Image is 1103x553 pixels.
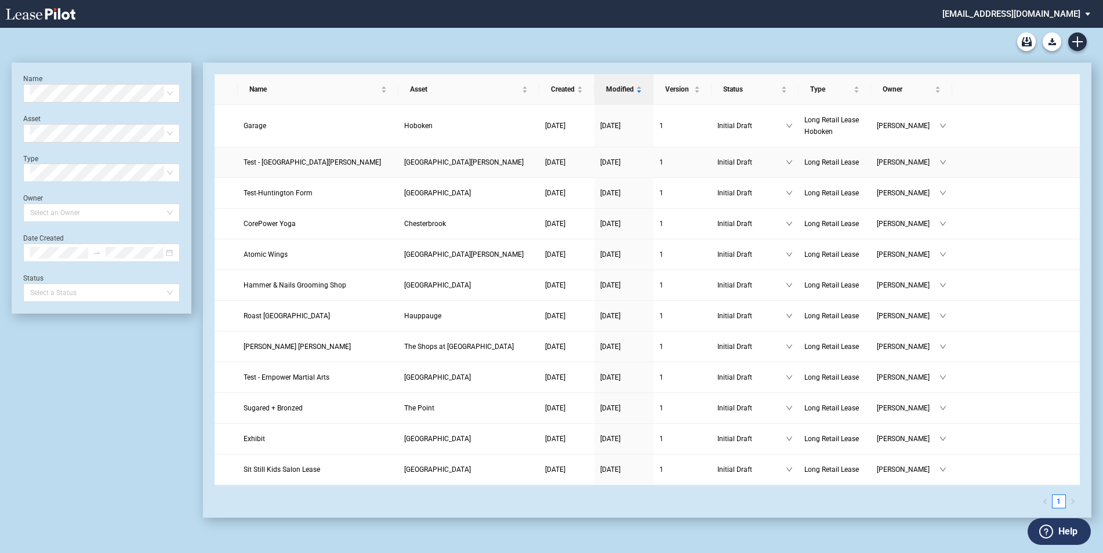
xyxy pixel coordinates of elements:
span: 1 [659,465,663,474]
span: [DATE] [600,250,621,259]
span: Name [249,83,379,95]
span: [DATE] [545,250,565,259]
a: The Shops at [GEOGRAPHIC_DATA] [404,341,534,352]
span: Initial Draft [717,464,786,475]
span: Huntington Shopping Center [404,189,471,197]
a: Create new document [1068,32,1087,51]
span: Long Retail Lease [804,435,859,443]
a: [DATE] [545,341,589,352]
a: Long Retail Lease [804,372,865,383]
a: Roast [GEOGRAPHIC_DATA] [244,310,393,322]
span: Initial Draft [717,279,786,291]
a: Long Retail Lease [804,157,865,168]
span: [DATE] [600,189,621,197]
a: Long Retail Lease [804,249,865,260]
a: [GEOGRAPHIC_DATA][PERSON_NAME] [404,249,534,260]
span: down [939,435,946,442]
span: Hammer & Nails Grooming Shop [244,281,346,289]
label: Status [23,274,43,282]
span: down [939,312,946,319]
span: down [786,312,793,319]
a: Test-Huntington Form [244,187,393,199]
a: [DATE] [545,120,589,132]
span: Long Retail Lease [804,312,859,320]
span: Type [810,83,851,95]
span: [DATE] [600,343,621,351]
span: [DATE] [545,281,565,289]
span: Linden Square [404,465,471,474]
label: Asset [23,115,41,123]
th: Modified [594,74,654,105]
span: Modified [606,83,634,95]
a: 1 [659,279,706,291]
span: CorePower Yoga [244,220,296,228]
a: [DATE] [545,464,589,475]
span: 1 [659,373,663,381]
span: [PERSON_NAME] [877,402,939,414]
span: Garage [244,122,266,130]
span: swap-right [93,249,101,257]
span: [DATE] [545,312,565,320]
label: Name [23,75,42,83]
a: [GEOGRAPHIC_DATA] [404,372,534,383]
a: [DATE] [600,120,648,132]
span: down [939,466,946,473]
span: down [939,374,946,381]
span: [DATE] [600,465,621,474]
span: [DATE] [545,122,565,130]
span: Long Retail Lease [804,220,859,228]
span: to [93,249,101,257]
span: Exhibit [244,435,265,443]
span: Long Retail Lease [804,281,859,289]
a: 1 [659,464,706,475]
span: 1 [659,435,663,443]
a: Chesterbrook [404,218,534,230]
a: Long Retail Lease [804,433,865,445]
span: down [939,159,946,166]
a: 1 [659,433,706,445]
li: Previous Page [1038,494,1052,508]
span: down [786,282,793,289]
md-menu: Download Blank Form List [1039,32,1065,51]
a: The Point [404,402,534,414]
a: [DATE] [545,218,589,230]
span: 1 [659,312,663,320]
a: [GEOGRAPHIC_DATA][PERSON_NAME] [404,157,534,168]
span: Initial Draft [717,310,786,322]
span: Initial Draft [717,402,786,414]
span: [PERSON_NAME] [877,120,939,132]
li: 1 [1052,494,1066,508]
span: Huntington Shopping Center [404,281,471,289]
a: 1 [659,218,706,230]
th: Owner [871,74,952,105]
span: left [1042,499,1048,504]
span: down [786,466,793,473]
a: Hammer & Nails Grooming Shop [244,279,393,291]
span: Initial Draft [717,341,786,352]
a: 1 [659,372,706,383]
span: Initial Draft [717,157,786,168]
a: 1 [659,249,706,260]
a: [DATE] [600,372,648,383]
th: Type [799,74,871,105]
span: Status [723,83,779,95]
span: Test-Huntington Form [244,189,313,197]
span: Initial Draft [717,433,786,445]
a: [DATE] [600,433,648,445]
span: Initial Draft [717,249,786,260]
span: down [939,251,946,258]
span: Fresh Meadows Place West [404,250,524,259]
span: Initial Draft [717,372,786,383]
span: Test - Empower Martial Arts [244,373,329,381]
span: down [939,282,946,289]
span: Roast Sandwich House [244,312,330,320]
span: Asset [410,83,520,95]
span: 1 [659,220,663,228]
span: Initial Draft [717,187,786,199]
span: down [939,220,946,227]
span: 1 [659,281,663,289]
a: [DATE] [600,157,648,168]
span: Long Retail Lease [804,404,859,412]
span: [DATE] [600,158,621,166]
th: Status [712,74,799,105]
